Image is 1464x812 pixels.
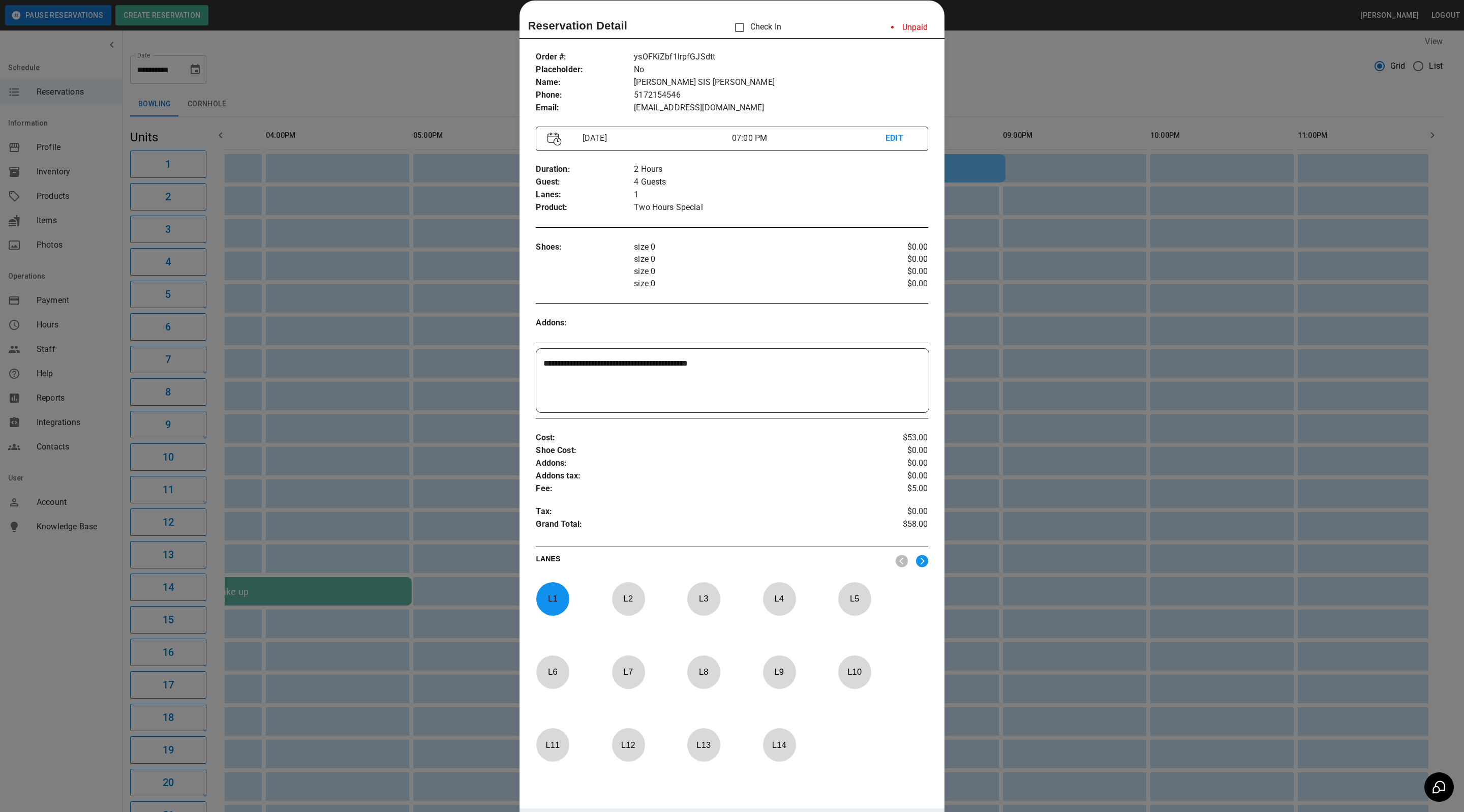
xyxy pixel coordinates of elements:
p: 4 Guests [634,176,928,189]
p: 1 [634,189,928,201]
p: $58.00 [863,518,928,533]
p: size 0 [634,253,863,265]
p: Lanes : [536,189,634,201]
p: Addons tax : [536,470,863,483]
p: $0.00 [863,505,928,518]
p: [EMAIL_ADDRESS][DOMAIN_NAME] [634,102,928,114]
img: right.svg [916,555,928,567]
p: L 14 [762,733,796,757]
p: Name : [536,76,634,89]
p: [DATE] [578,132,732,144]
p: $0.00 [863,278,928,290]
p: EDIT [886,132,916,145]
p: L 7 [612,660,645,684]
img: nav_left.svg [896,555,908,567]
p: Addons : [536,457,863,470]
p: [PERSON_NAME] SIS [PERSON_NAME] [634,76,928,89]
p: L 12 [612,733,645,757]
p: Two Hours Special [634,201,928,214]
p: 5172154546 [634,89,928,102]
p: $53.00 [863,432,928,444]
p: L 9 [762,660,796,684]
p: L 6 [536,660,569,684]
p: $5.00 [863,483,928,495]
p: $0.00 [863,470,928,483]
p: Product : [536,201,634,214]
p: No [634,64,928,76]
p: L 13 [687,733,720,757]
p: L 8 [687,660,720,684]
p: Grand Total : [536,518,863,533]
p: Reservation Detail [528,17,627,34]
p: 2 Hours [634,163,928,176]
p: Tax : [536,505,863,518]
p: Cost : [536,432,863,444]
p: $0.00 [863,444,928,457]
p: L 10 [838,660,871,684]
img: Vector [547,132,562,146]
p: Placeholder : [536,64,634,76]
p: Addons : [536,317,634,329]
p: $0.00 [863,241,928,253]
p: L 1 [536,587,569,611]
p: Shoe Cost : [536,444,863,457]
p: Phone : [536,89,634,102]
p: Shoes : [536,241,634,254]
p: ysOFKiZbf1lrpfGJSdtt [634,51,928,64]
p: size 0 [634,241,863,253]
p: Guest : [536,176,634,189]
p: $0.00 [863,253,928,265]
p: L 5 [838,587,871,611]
p: LANES [536,554,887,568]
p: $0.00 [863,457,928,470]
p: Duration : [536,163,634,176]
li: Unpaid [883,17,936,38]
p: Order # : [536,51,634,64]
p: size 0 [634,278,863,290]
p: L 11 [536,733,569,757]
p: size 0 [634,265,863,278]
p: Fee : [536,483,863,495]
p: Check In [729,17,781,38]
p: Email : [536,102,634,114]
p: 07:00 PM [732,132,886,144]
p: L 2 [612,587,645,611]
p: L 3 [687,587,720,611]
p: $0.00 [863,265,928,278]
p: L 4 [762,587,796,611]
